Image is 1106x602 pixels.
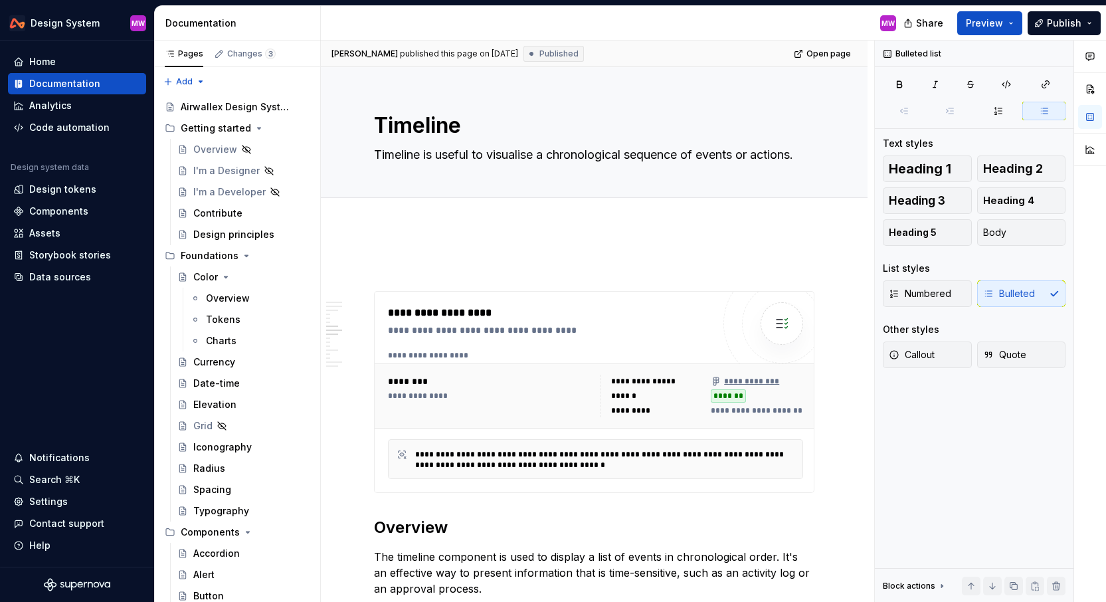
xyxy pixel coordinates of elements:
div: Design tokens [29,183,96,196]
button: Add [159,72,209,91]
span: Heading 5 [889,226,937,239]
div: Notifications [29,451,90,464]
span: Body [983,226,1006,239]
a: I'm a Designer [172,160,315,181]
span: 3 [265,49,276,59]
div: Alert [193,568,215,581]
div: Getting started [181,122,251,135]
div: I'm a Designer [193,164,260,177]
div: Assets [29,227,60,240]
div: Typography [193,504,249,518]
button: Heading 1 [883,155,972,182]
a: Overview [185,288,315,309]
div: Date-time [193,377,240,390]
span: Heading 4 [983,194,1034,207]
a: Components [8,201,146,222]
div: Foundations [181,249,238,262]
div: Data sources [29,270,91,284]
a: Color [172,266,315,288]
a: I'm a Developer [172,181,315,203]
div: Components [29,205,88,218]
a: Data sources [8,266,146,288]
div: Design System [31,17,100,30]
div: Components [159,522,315,543]
div: Pages [165,49,203,59]
div: Documentation [29,77,100,90]
button: Callout [883,342,972,368]
span: Add [176,76,193,87]
div: Contact support [29,517,104,530]
a: Grid [172,415,315,437]
div: Iconography [193,441,252,454]
button: Contact support [8,513,146,534]
div: Contribute [193,207,242,220]
span: Share [916,17,943,30]
button: Help [8,535,146,556]
button: Publish [1028,11,1101,35]
div: I'm a Developer [193,185,266,199]
a: Documentation [8,73,146,94]
div: Airwallex Design System [181,100,290,114]
textarea: Timeline [371,110,812,142]
div: Home [29,55,56,68]
span: Heading 1 [889,162,951,175]
div: Analytics [29,99,72,112]
div: MW [132,18,145,29]
div: Design principles [193,228,274,241]
div: Currency [193,355,235,369]
a: Tokens [185,309,315,330]
div: Radius [193,462,225,475]
h2: Overview [374,517,814,538]
div: Changes [227,49,276,59]
div: MW [881,18,895,29]
a: Assets [8,223,146,244]
div: List styles [883,262,930,275]
a: Typography [172,500,315,522]
a: Contribute [172,203,315,224]
button: Heading 3 [883,187,972,214]
a: Analytics [8,95,146,116]
a: Currency [172,351,315,373]
div: Grid [193,419,213,433]
div: Storybook stories [29,249,111,262]
a: Elevation [172,394,315,415]
button: Body [977,219,1066,246]
a: Iconography [172,437,315,458]
div: Components [181,526,240,539]
a: Alert [172,564,315,585]
div: Design system data [11,162,89,173]
span: Numbered [889,287,951,300]
div: Documentation [165,17,315,30]
div: Foundations [159,245,315,266]
img: 0733df7c-e17f-4421-95a9-ced236ef1ff0.png [9,15,25,31]
a: Charts [185,330,315,351]
span: Preview [966,17,1003,30]
button: Preview [957,11,1022,35]
span: Heading 2 [983,162,1043,175]
svg: Supernova Logo [44,578,110,591]
div: Accordion [193,547,240,560]
button: Quote [977,342,1066,368]
span: Open page [806,49,851,59]
a: Design tokens [8,179,146,200]
a: Code automation [8,117,146,138]
div: Tokens [206,313,240,326]
div: Elevation [193,398,236,411]
div: Block actions [883,577,947,595]
button: Numbered [883,280,972,307]
div: Overview [206,292,250,305]
button: Heading 4 [977,187,1066,214]
div: Code automation [29,121,110,134]
button: Notifications [8,447,146,468]
div: Getting started [159,118,315,139]
a: Overview [172,139,315,160]
button: Search ⌘K [8,469,146,490]
button: Design SystemMW [3,9,151,37]
a: Accordion [172,543,315,564]
a: Open page [790,45,857,63]
span: Callout [889,348,935,361]
a: Date-time [172,373,315,394]
button: Heading 2 [977,155,1066,182]
div: Help [29,539,50,552]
